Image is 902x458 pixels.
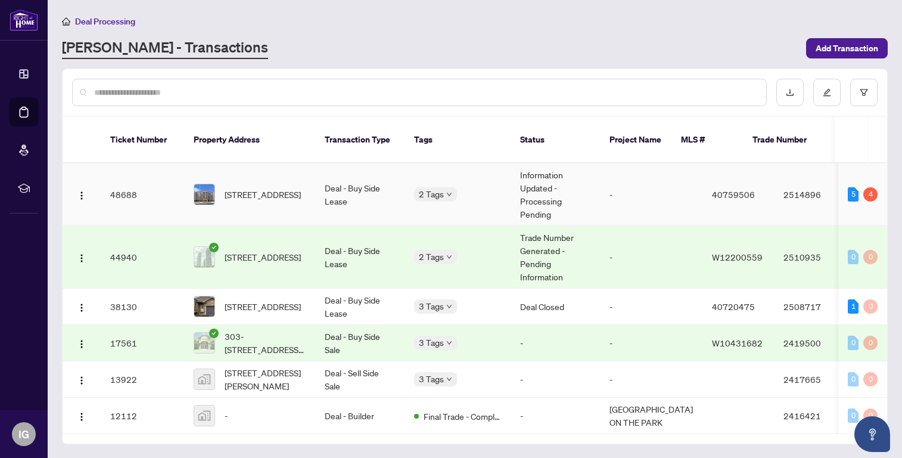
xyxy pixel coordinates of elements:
th: Property Address [184,117,315,163]
img: thumbnail-img [194,406,214,426]
td: 38130 [101,289,184,325]
span: down [446,304,452,310]
button: edit [813,79,841,106]
span: 3 Tags [419,336,444,349]
th: Tags [405,117,511,163]
button: Logo [72,333,91,352]
button: filter [850,79,878,106]
td: Deal Closed [511,289,600,325]
span: 2 Tags [419,187,444,201]
span: 303-[STREET_ADDRESS][PERSON_NAME] [225,330,306,356]
img: thumbnail-img [194,247,214,267]
img: Logo [77,191,86,200]
span: download [786,88,794,97]
td: 2510935 [774,226,857,289]
span: IG [18,426,29,442]
span: 40759506 [712,189,755,200]
img: thumbnail-img [194,296,214,317]
td: Deal - Buy Side Lease [315,289,405,325]
span: 40720475 [712,301,755,312]
button: Logo [72,185,91,204]
th: Ticket Number [101,117,184,163]
a: [PERSON_NAME] - Transactions [62,38,268,59]
img: Logo [77,303,86,312]
td: - [600,361,702,398]
span: filter [860,88,868,97]
span: edit [823,88,831,97]
span: down [446,254,452,260]
div: 5 [848,187,859,202]
td: 17561 [101,325,184,361]
td: - [511,361,600,398]
span: check-circle [209,329,219,338]
td: Trade Number Generated - Pending Information [511,226,600,289]
span: check-circle [209,243,219,252]
div: 0 [848,336,859,350]
button: Logo [72,370,91,389]
span: down [446,376,452,382]
td: Deal - Sell Side Sale [315,361,405,398]
span: down [446,340,452,346]
div: 0 [863,409,878,423]
span: [STREET_ADDRESS] [225,250,301,264]
div: 4 [863,187,878,202]
img: Logo [77,253,86,263]
td: [GEOGRAPHIC_DATA] ON THE PARK [600,398,702,434]
span: [STREET_ADDRESS] [225,300,301,313]
div: 0 [863,250,878,264]
td: 12112 [101,398,184,434]
span: - [225,409,228,422]
td: - [600,163,702,226]
div: 1 [848,299,859,314]
th: Transaction Type [315,117,405,163]
span: 2 Tags [419,250,444,264]
img: thumbnail-img [194,333,214,353]
td: 2508717 [774,289,857,325]
div: 0 [863,372,878,386]
td: Deal - Buy Side Lease [315,226,405,289]
div: 0 [863,336,878,350]
span: Deal Processing [75,16,135,27]
th: Status [511,117,600,163]
div: 0 [848,409,859,423]
span: Add Transaction [816,39,878,58]
td: 2416421 [774,398,857,434]
button: Open asap [854,416,890,452]
td: 2419500 [774,325,857,361]
button: download [776,79,804,106]
span: 3 Tags [419,372,444,386]
button: Add Transaction [806,38,888,58]
img: logo [10,9,38,31]
img: thumbnail-img [194,184,214,205]
th: Trade Number [743,117,826,163]
td: - [600,289,702,325]
td: Deal - Buy Side Lease [315,163,405,226]
td: 2514896 [774,163,857,226]
img: thumbnail-img [194,369,214,389]
button: Logo [72,297,91,316]
button: Logo [72,247,91,267]
img: Logo [77,412,86,422]
span: home [62,17,70,26]
td: - [511,398,600,434]
td: Deal - Builder [315,398,405,434]
div: 0 [848,250,859,264]
span: [STREET_ADDRESS][PERSON_NAME] [225,366,306,392]
td: - [600,226,702,289]
td: 44940 [101,226,184,289]
span: down [446,191,452,197]
span: Final Trade - Completed [424,410,501,423]
span: 3 Tags [419,299,444,313]
td: 2417665 [774,361,857,398]
td: Information Updated - Processing Pending [511,163,600,226]
td: 13922 [101,361,184,398]
img: Logo [77,339,86,349]
span: W12200559 [712,252,763,262]
div: 0 [863,299,878,314]
td: - [511,325,600,361]
td: Deal - Buy Side Sale [315,325,405,361]
span: W10431682 [712,338,763,348]
button: Logo [72,406,91,425]
img: Logo [77,376,86,385]
td: 48688 [101,163,184,226]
